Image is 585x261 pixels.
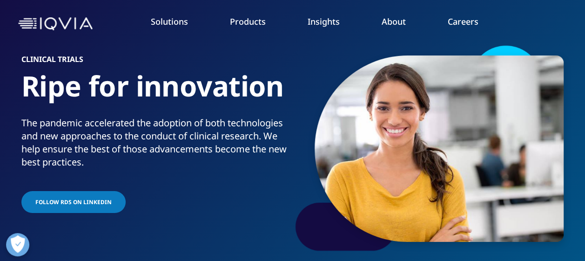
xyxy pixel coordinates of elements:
nav: Primary [96,2,567,46]
h6: Clinical Trials [21,55,289,69]
img: IQVIA Healthcare Information Technology and Pharma Clinical Research Company [18,17,93,31]
a: Solutions [151,16,188,27]
p: The pandemic accelerated the adoption of both technologies and new approaches to the conduct of c... [21,117,289,174]
button: Open Preferences [6,233,29,256]
a: Careers [448,16,478,27]
h1: Ripe for innovation [21,69,289,117]
img: 061_woman-in-officespace.jpg [315,55,564,242]
span: FOLLOW RDS ON LINKEDIN [35,198,112,206]
a: Insights [308,16,340,27]
a: Products [230,16,266,27]
a: FOLLOW RDS ON LINKEDIN [21,191,126,213]
a: About [382,16,406,27]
